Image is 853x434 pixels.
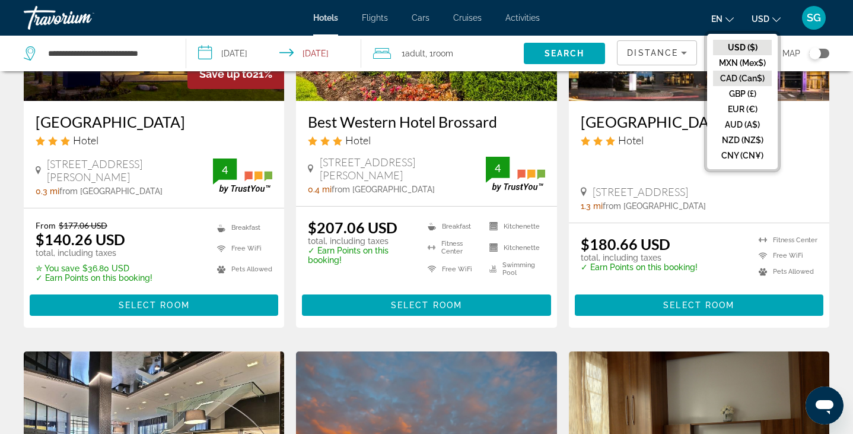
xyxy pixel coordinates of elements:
[320,156,486,182] span: [STREET_ADDRESS][PERSON_NAME]
[545,49,585,58] span: Search
[627,48,678,58] span: Distance
[483,240,545,255] li: Kitchenette
[332,185,435,194] span: from [GEOGRAPHIC_DATA]
[119,300,190,310] span: Select Room
[433,49,453,58] span: Room
[211,220,272,235] li: Breakfast
[753,267,817,277] li: Pets Allowed
[581,134,817,147] div: 3 star Hotel
[618,134,644,147] span: Hotel
[308,134,545,147] div: 3 star Hotel
[36,230,125,248] ins: $140.26 USD
[405,49,425,58] span: Adult
[713,132,772,148] button: NZD (NZ$)
[581,201,603,211] span: 1.3 mi
[36,248,152,258] p: total, including taxes
[308,246,412,265] p: ✓ Earn Points on this booking!
[313,13,338,23] a: Hotels
[30,297,278,310] a: Select Room
[59,220,107,230] del: $177.06 USD
[627,46,687,60] mat-select: Sort by
[308,113,545,131] a: Best Western Hotel Brossard
[483,218,545,234] li: Kitchenette
[422,240,483,255] li: Fitness Center
[505,13,540,23] a: Activities
[24,2,142,33] a: Travorium
[422,218,483,234] li: Breakfast
[47,45,168,62] input: Search hotel destination
[806,387,844,425] iframe: Bouton de lancement de la fenêtre de messagerie
[36,134,272,147] div: 3 star Hotel
[36,273,152,283] p: ✓ Earn Points on this booking!
[213,159,272,194] img: TrustYou guest rating badge
[593,185,688,198] span: [STREET_ADDRESS]
[36,186,59,196] span: 0.3 mi
[36,264,152,273] p: $36.80 USD
[302,297,550,310] a: Select Room
[713,55,772,71] button: MXN (Mex$)
[213,163,237,177] div: 4
[581,253,698,262] p: total, including taxes
[575,297,823,310] a: Select Room
[30,294,278,316] button: Select Room
[186,36,361,71] button: Select check in and out date
[211,241,272,256] li: Free WiFi
[713,148,772,163] button: CNY (CN¥)
[36,113,272,131] a: [GEOGRAPHIC_DATA]
[453,13,482,23] a: Cruises
[402,45,425,62] span: 1
[308,236,412,246] p: total, including taxes
[753,251,817,261] li: Free WiFi
[308,218,397,236] ins: $207.06 USD
[412,13,429,23] a: Cars
[581,262,698,272] p: ✓ Earn Points on this booking!
[391,300,462,310] span: Select Room
[782,45,800,62] span: Map
[345,134,371,147] span: Hotel
[361,36,524,71] button: Travelers: 1 adult, 0 children
[800,48,829,59] button: Toggle map
[713,40,772,55] button: USD ($)
[483,261,545,277] li: Swimming Pool
[711,14,722,24] span: en
[581,113,817,131] a: [GEOGRAPHIC_DATA]
[713,86,772,102] button: GBP (£)
[713,117,772,132] button: AUD (A$)
[603,201,706,211] span: from [GEOGRAPHIC_DATA]
[308,185,332,194] span: 0.4 mi
[798,5,829,30] button: User Menu
[753,235,817,245] li: Fitness Center
[211,262,272,277] li: Pets Allowed
[59,186,163,196] span: from [GEOGRAPHIC_DATA]
[47,157,213,183] span: [STREET_ADDRESS][PERSON_NAME]
[302,294,550,316] button: Select Room
[713,71,772,86] button: CAD (Can$)
[663,300,734,310] span: Select Room
[581,235,670,253] ins: $180.66 USD
[575,294,823,316] button: Select Room
[807,12,821,24] span: SG
[752,10,781,27] button: Change currency
[486,157,545,192] img: TrustYou guest rating badge
[73,134,98,147] span: Hotel
[425,45,453,62] span: , 1
[422,261,483,277] li: Free WiFi
[524,43,605,64] button: Search
[713,102,772,117] button: EUR (€)
[362,13,388,23] a: Flights
[486,161,510,175] div: 4
[36,220,56,230] span: From
[752,14,769,24] span: USD
[711,10,734,27] button: Change language
[36,264,79,273] span: ✮ You save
